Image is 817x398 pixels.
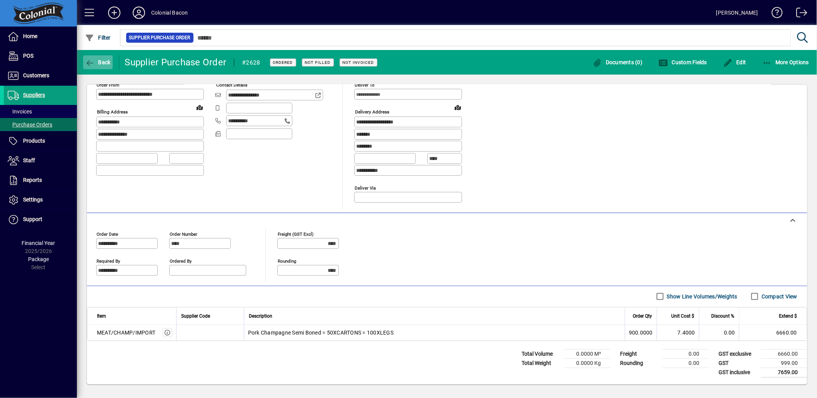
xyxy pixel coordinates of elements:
td: GST exclusive [715,349,761,358]
span: Not Invoiced [343,60,374,65]
button: Custom Fields [657,55,709,69]
mat-label: Ordered by [170,258,192,263]
button: Edit [721,55,748,69]
div: MEAT/CHAMP/IMPORT [97,329,155,336]
a: POS [4,47,77,66]
a: View on map [452,101,464,113]
button: Add [102,6,127,20]
td: Freight [616,349,662,358]
span: Products [23,138,45,144]
a: Settings [4,190,77,210]
span: Documents (0) [593,59,643,65]
a: Invoices [4,105,77,118]
td: 0.0000 M³ [564,349,610,358]
span: Ordered [273,60,293,65]
span: Settings [23,197,43,203]
span: Staff [23,157,35,163]
span: Order Qty [633,312,652,320]
mat-label: Rounding [278,258,296,263]
a: Staff [4,151,77,170]
button: Back [83,55,113,69]
span: Filter [85,35,111,41]
span: Home [23,33,37,39]
div: Colonial Bacon [151,7,188,19]
app-page-header-button: Back [77,55,119,69]
a: Logout [790,2,807,27]
mat-label: Deliver via [355,185,376,190]
span: Invoices [8,108,32,115]
td: 900.0000 [625,325,657,340]
td: GST inclusive [715,368,761,377]
span: Unit Cost $ [671,312,694,320]
span: Financial Year [22,240,55,246]
div: Supplier Purchase Order [125,56,227,68]
td: 0.00 [662,358,709,368]
a: View on map [193,101,206,113]
span: Reports [23,177,42,183]
td: 0.0000 Kg [564,358,610,368]
span: Back [85,59,111,65]
div: #2628 [242,57,260,69]
td: 6660.00 [739,325,807,340]
span: Purchase Orders [8,122,52,128]
a: Reports [4,171,77,190]
span: Discount % [711,312,734,320]
a: Purchase Orders [4,118,77,131]
mat-label: Order from [97,82,119,88]
span: POS [23,53,33,59]
span: Not Filled [305,60,331,65]
td: 6660.00 [761,349,807,358]
span: Edit [723,59,746,65]
span: Extend $ [779,312,797,320]
span: Suppliers [23,92,45,98]
span: Pork Champagne Semi Boned = 50XCARTONS = 100XLEGS [248,329,393,336]
mat-label: Order number [170,231,197,236]
span: Package [28,256,49,262]
span: Custom Fields [659,59,707,65]
button: Filter [83,31,113,45]
button: Documents (0) [591,55,645,69]
div: [PERSON_NAME] [716,7,758,19]
span: Description [249,312,272,320]
span: More Options [762,59,809,65]
span: Item [97,312,106,320]
a: Customers [4,66,77,85]
td: Rounding [616,358,662,368]
a: Home [4,27,77,46]
td: 7.4000 [657,325,699,340]
button: More Options [760,55,811,69]
td: 0.00 [699,325,739,340]
td: 7659.00 [761,368,807,377]
button: Profile [127,6,151,20]
span: Supplier Code [181,312,210,320]
mat-label: Required by [97,258,120,263]
td: 999.00 [761,358,807,368]
mat-label: Deliver To [355,82,375,88]
mat-label: Order date [97,231,118,236]
td: 0.00 [662,349,709,358]
a: Products [4,132,77,151]
td: GST [715,358,761,368]
label: Show Line Volumes/Weights [665,293,737,300]
td: Total Volume [518,349,564,358]
span: Support [23,216,42,222]
span: Supplier Purchase Order [129,34,190,42]
a: Support [4,210,77,229]
label: Compact View [760,293,797,300]
a: Knowledge Base [766,2,783,27]
span: Customers [23,72,49,78]
td: Total Weight [518,358,564,368]
mat-label: Freight (GST excl) [278,231,313,236]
